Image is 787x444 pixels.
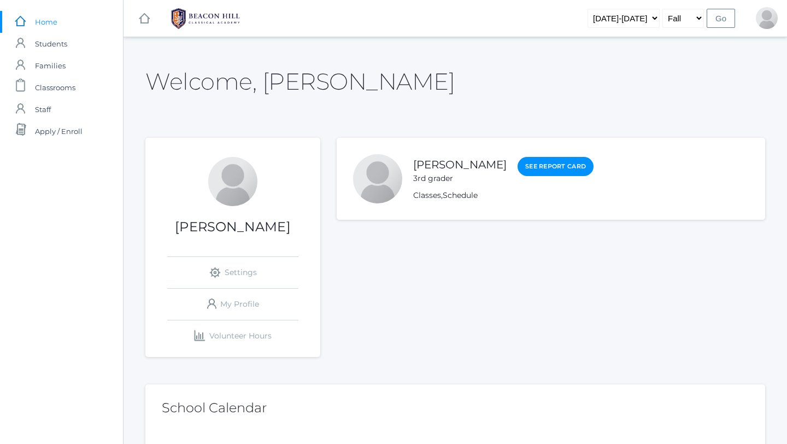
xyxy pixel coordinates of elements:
input: Go [707,9,735,28]
div: Derrick Marzano [756,7,778,29]
a: Classes [413,190,441,200]
a: See Report Card [518,157,594,176]
div: Francisco Lopez [353,154,402,203]
span: Staff [35,98,51,120]
span: Home [35,11,57,33]
a: My Profile [167,289,298,320]
span: Students [35,33,67,55]
a: Settings [167,257,298,288]
a: Volunteer Hours [167,320,298,352]
img: BHCALogos-05-308ed15e86a5a0abce9b8dd61676a3503ac9727e845dece92d48e8588c001991.png [165,5,246,32]
h1: [PERSON_NAME] [145,220,320,234]
span: Apply / Enroll [35,120,83,142]
a: Schedule [443,190,478,200]
div: , [413,190,594,201]
div: Derrick Marzano [208,157,257,206]
a: [PERSON_NAME] [413,158,507,171]
span: Classrooms [35,77,75,98]
h2: School Calendar [162,401,749,415]
h2: Welcome, [PERSON_NAME] [145,69,455,94]
div: 3rd grader [413,173,507,184]
span: Families [35,55,66,77]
